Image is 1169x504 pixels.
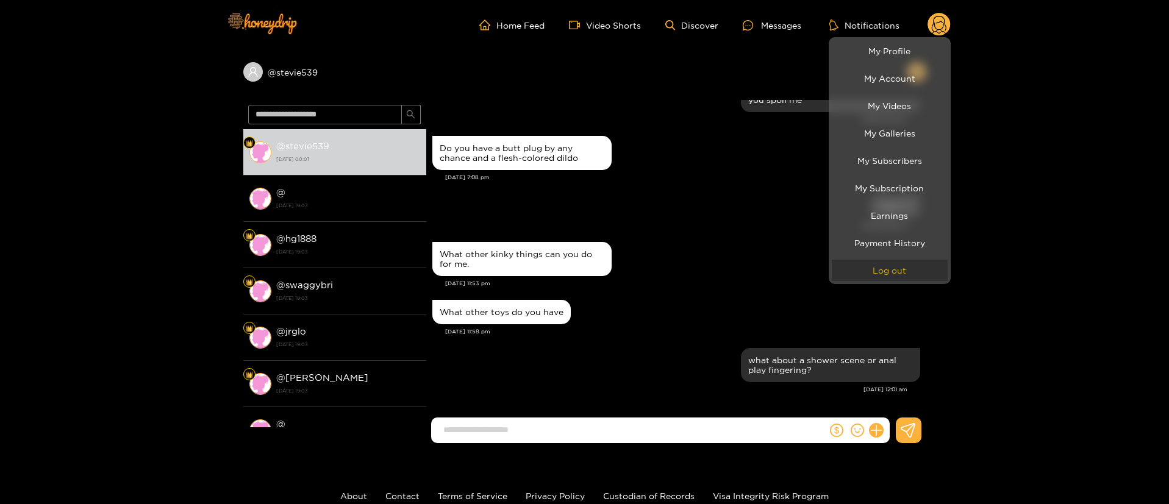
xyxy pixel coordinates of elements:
[832,150,948,171] a: My Subscribers
[832,68,948,89] a: My Account
[832,260,948,281] button: Log out
[832,205,948,226] a: Earnings
[832,177,948,199] a: My Subscription
[832,232,948,254] a: Payment History
[832,40,948,62] a: My Profile
[832,95,948,116] a: My Videos
[832,122,948,144] a: My Galleries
